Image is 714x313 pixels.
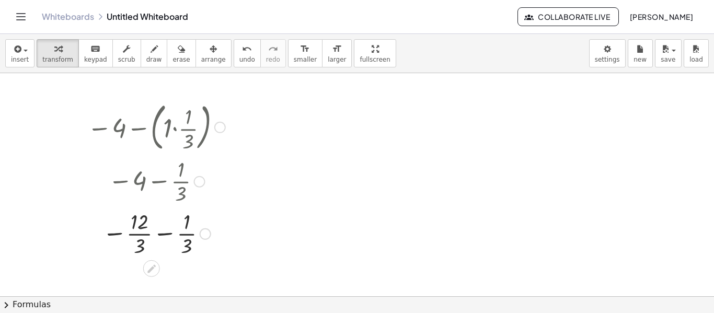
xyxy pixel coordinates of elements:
[195,39,232,67] button: arrange
[167,39,195,67] button: erase
[112,39,141,67] button: scrub
[328,56,346,63] span: larger
[268,43,278,55] i: redo
[595,56,620,63] span: settings
[260,39,286,67] button: redoredo
[78,39,113,67] button: keyboardkeypad
[90,43,100,55] i: keyboard
[37,39,79,67] button: transform
[242,43,252,55] i: undo
[322,39,352,67] button: format_sizelarger
[634,56,647,63] span: new
[201,56,226,63] span: arrange
[526,12,610,21] span: Collaborate Live
[288,39,323,67] button: format_sizesmaller
[42,56,73,63] span: transform
[143,260,160,277] div: Edit math
[517,7,619,26] button: Collaborate Live
[234,39,261,67] button: undoundo
[629,12,693,21] span: [PERSON_NAME]
[684,39,709,67] button: load
[655,39,682,67] button: save
[621,7,701,26] button: [PERSON_NAME]
[300,43,310,55] i: format_size
[628,39,653,67] button: new
[11,56,29,63] span: insert
[13,8,29,25] button: Toggle navigation
[332,43,342,55] i: format_size
[5,39,34,67] button: insert
[146,56,162,63] span: draw
[239,56,255,63] span: undo
[172,56,190,63] span: erase
[294,56,317,63] span: smaller
[118,56,135,63] span: scrub
[589,39,626,67] button: settings
[42,11,94,22] a: Whiteboards
[661,56,675,63] span: save
[266,56,280,63] span: redo
[360,56,390,63] span: fullscreen
[84,56,107,63] span: keypad
[689,56,703,63] span: load
[354,39,396,67] button: fullscreen
[141,39,168,67] button: draw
